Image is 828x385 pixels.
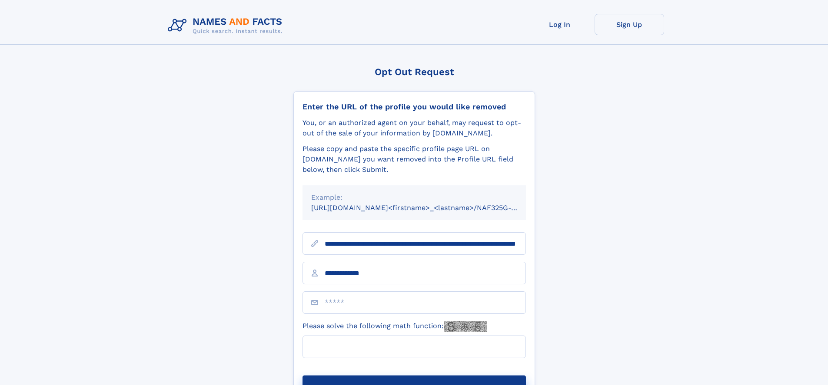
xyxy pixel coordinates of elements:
small: [URL][DOMAIN_NAME]<firstname>_<lastname>/NAF325G-xxxxxxxx [311,204,542,212]
div: Example: [311,192,517,203]
a: Log In [525,14,595,35]
div: Please copy and paste the specific profile page URL on [DOMAIN_NAME] you want removed into the Pr... [303,144,526,175]
div: Opt Out Request [293,66,535,77]
a: Sign Up [595,14,664,35]
div: Enter the URL of the profile you would like removed [303,102,526,112]
img: Logo Names and Facts [164,14,289,37]
div: You, or an authorized agent on your behalf, may request to opt-out of the sale of your informatio... [303,118,526,138]
label: Please solve the following math function: [303,321,487,332]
